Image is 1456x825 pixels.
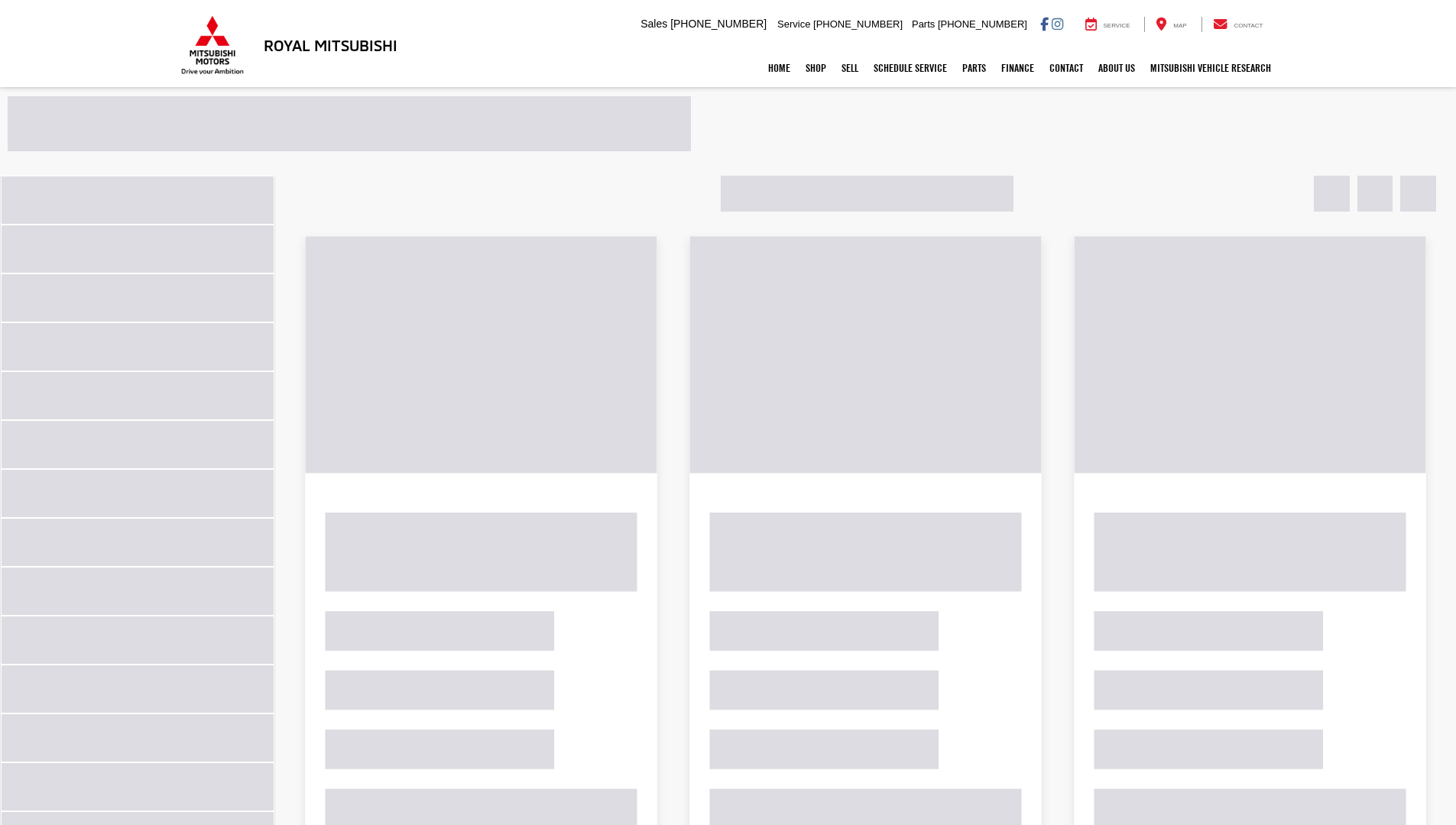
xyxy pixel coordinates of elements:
span: [PHONE_NUMBER] [938,18,1027,30]
a: About Us [1091,49,1143,87]
a: Contact [1201,17,1275,32]
h3: Royal Mitsubishi [264,37,397,53]
a: Instagram: Click to visit our Instagram page [1052,18,1063,30]
a: Service [1074,17,1142,32]
a: Schedule Service: Opens in a new tab [866,49,955,87]
span: [PHONE_NUMBER] [670,18,767,30]
span: Map [1173,22,1186,29]
span: Parts [912,18,935,30]
a: Parts: Opens in a new tab [955,49,994,87]
span: Service [1104,22,1130,29]
a: Facebook: Click to visit our Facebook page [1040,18,1049,30]
span: Sales [640,18,667,30]
a: Sell [834,49,866,87]
img: Mitsubishi [178,15,247,75]
a: Contact [1042,49,1091,87]
a: Home [760,49,798,87]
a: Finance [994,49,1042,87]
span: Contact [1234,22,1263,29]
span: Service [777,18,810,30]
span: [PHONE_NUMBER] [813,18,903,30]
a: Shop [798,49,834,87]
a: Map [1144,17,1198,32]
a: Mitsubishi Vehicle Research [1143,49,1279,87]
